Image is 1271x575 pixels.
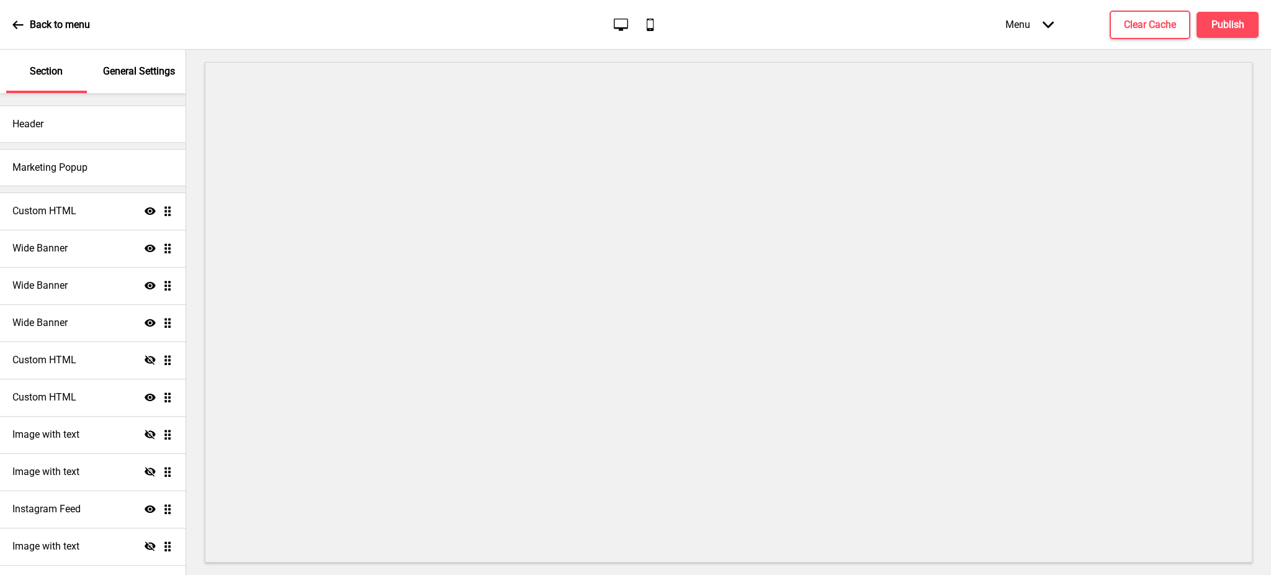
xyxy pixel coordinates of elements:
[12,540,79,553] h4: Image with text
[103,65,175,78] p: General Settings
[12,502,81,516] h4: Instagram Feed
[12,161,88,174] h4: Marketing Popup
[1110,11,1190,39] button: Clear Cache
[30,18,90,32] p: Back to menu
[12,353,76,367] h4: Custom HTML
[12,279,68,292] h4: Wide Banner
[12,316,68,330] h4: Wide Banner
[993,6,1066,43] div: Menu
[12,465,79,479] h4: Image with text
[12,391,76,404] h4: Custom HTML
[12,204,76,218] h4: Custom HTML
[12,242,68,255] h4: Wide Banner
[12,117,43,131] h4: Header
[12,8,90,42] a: Back to menu
[1124,18,1176,32] h4: Clear Cache
[12,428,79,441] h4: Image with text
[1197,12,1259,38] button: Publish
[30,65,63,78] p: Section
[1211,18,1244,32] h4: Publish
